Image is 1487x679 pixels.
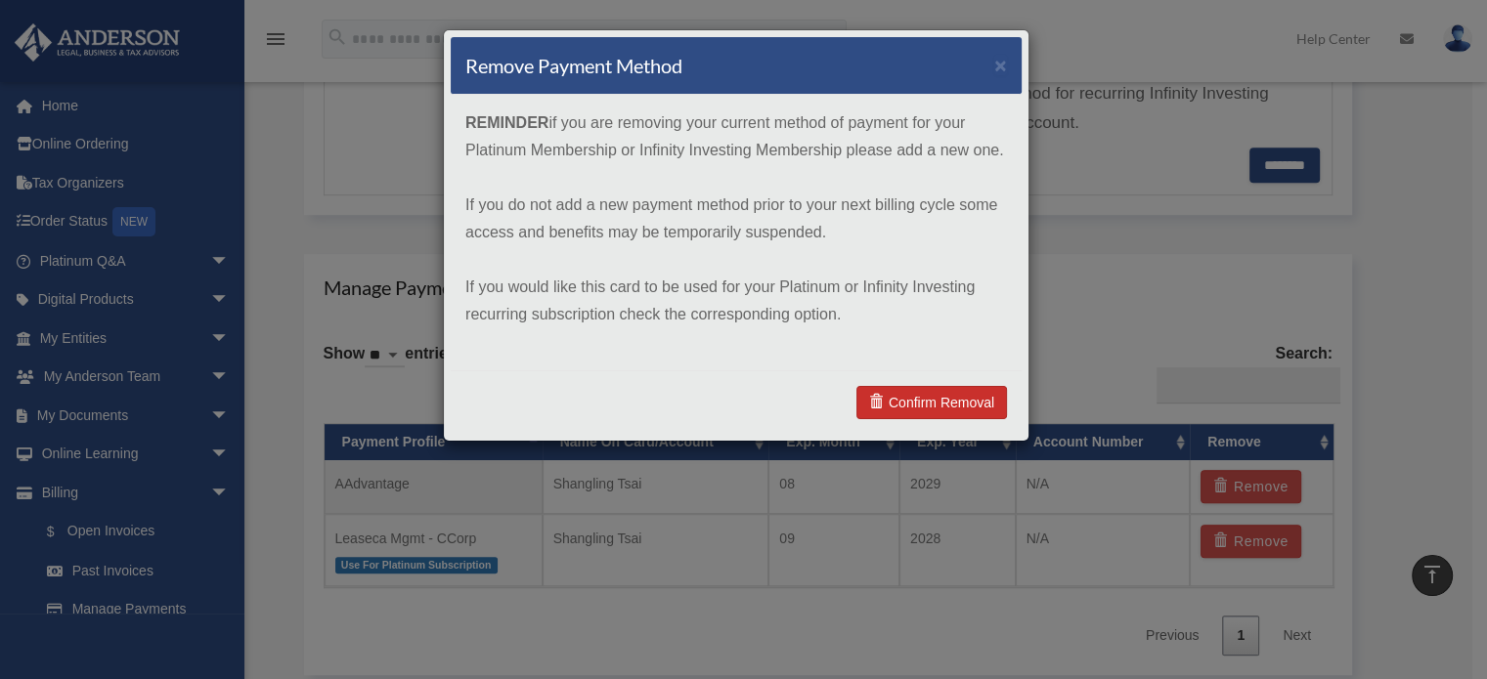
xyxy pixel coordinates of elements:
button: × [994,55,1007,75]
a: Confirm Removal [856,386,1007,419]
strong: REMINDER [465,114,548,131]
p: If you do not add a new payment method prior to your next billing cycle some access and benefits ... [465,191,1007,246]
h4: Remove Payment Method [465,52,682,79]
div: if you are removing your current method of payment for your Platinum Membership or Infinity Inves... [451,95,1022,370]
p: If you would like this card to be used for your Platinum or Infinity Investing recurring subscrip... [465,274,1007,328]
